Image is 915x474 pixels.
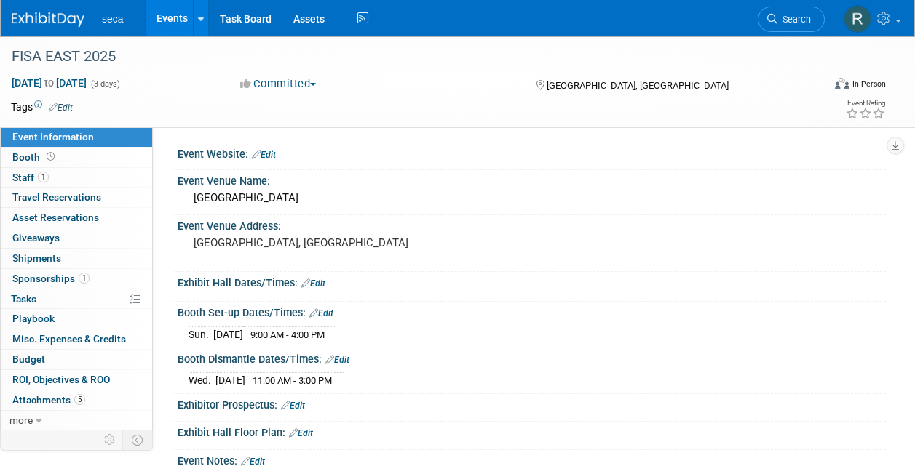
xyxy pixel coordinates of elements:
div: Exhibit Hall Floor Plan: [178,422,886,441]
div: In-Person [852,79,886,89]
div: Event Venue Address: [178,215,886,233]
a: Attachments5 [1,390,152,410]
div: Exhibit Hall Dates/Times: [178,272,886,291]
span: 5 [74,394,85,405]
td: [DATE] [215,373,245,388]
img: ExhibitDay [12,12,84,27]
span: Playbook [12,313,55,324]
span: Booth [12,151,58,163]
div: Event Rating [846,100,885,107]
a: Shipments [1,249,152,268]
span: Attachments [12,394,85,406]
span: [GEOGRAPHIC_DATA], [GEOGRAPHIC_DATA] [547,80,729,91]
a: Tasks [1,289,152,309]
a: Edit [309,308,333,318]
span: 1 [79,273,90,284]
div: [GEOGRAPHIC_DATA] [189,187,875,209]
a: Edit [325,355,349,365]
a: ROI, Objectives & ROO [1,370,152,390]
td: [DATE] [213,326,243,342]
span: Booth not reserved yet [44,151,58,162]
span: Tasks [11,293,36,305]
a: Search [758,7,825,32]
a: Staff1 [1,168,152,188]
td: Toggle Event Tabs [123,430,153,449]
span: Sponsorships [12,273,90,284]
span: to [42,77,56,89]
span: 11:00 AM - 3:00 PM [253,375,332,386]
span: seca [102,13,124,25]
a: Budget [1,350,152,369]
div: Event Notes: [178,450,886,469]
span: more [9,414,33,426]
span: Budget [12,353,45,365]
span: Misc. Expenses & Credits [12,333,126,345]
span: ROI, Objectives & ROO [12,374,110,385]
a: Edit [252,150,276,160]
div: Event Venue Name: [178,170,886,188]
a: Edit [281,401,305,411]
div: Event Website: [178,143,886,162]
a: Playbook [1,309,152,329]
a: Giveaways [1,228,152,248]
a: Sponsorships1 [1,269,152,289]
td: Tags [11,100,73,114]
span: Event Information [12,131,94,142]
td: Sun. [189,326,213,342]
img: Format-Inperson.png [835,78,849,89]
div: FISA EAST 2025 [7,44,811,70]
span: 1 [38,172,49,182]
div: Exhibitor Prospectus: [178,394,886,413]
a: Edit [301,278,325,289]
a: Misc. Expenses & Credits [1,329,152,349]
span: Giveaways [12,232,60,244]
span: 9:00 AM - 4:00 PM [250,329,325,340]
span: Shipments [12,252,61,264]
span: Travel Reservations [12,191,101,203]
span: Staff [12,172,49,183]
pre: [GEOGRAPHIC_DATA], [GEOGRAPHIC_DATA] [194,236,456,249]
div: Booth Dismantle Dates/Times: [178,348,886,367]
a: more [1,411,152,430]
td: Wed. [189,373,215,388]
td: Personalize Event Tab Strip [98,430,123,449]
a: Travel Reservations [1,188,152,207]
span: (3 days) [90,79,120,89]
a: Asset Reservations [1,208,152,228]
div: Booth Set-up Dates/Times: [178,302,886,321]
img: Rachel Jordan [844,5,871,33]
a: Event Information [1,127,152,147]
a: Booth [1,148,152,167]
span: [DATE] [DATE] [11,76,87,89]
a: Edit [241,457,265,467]
a: Edit [289,428,313,438]
span: Asset Reservations [12,212,99,223]
button: Committed [235,76,322,92]
a: Edit [49,103,73,113]
div: Event Format [758,76,886,97]
span: Search [777,14,811,25]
